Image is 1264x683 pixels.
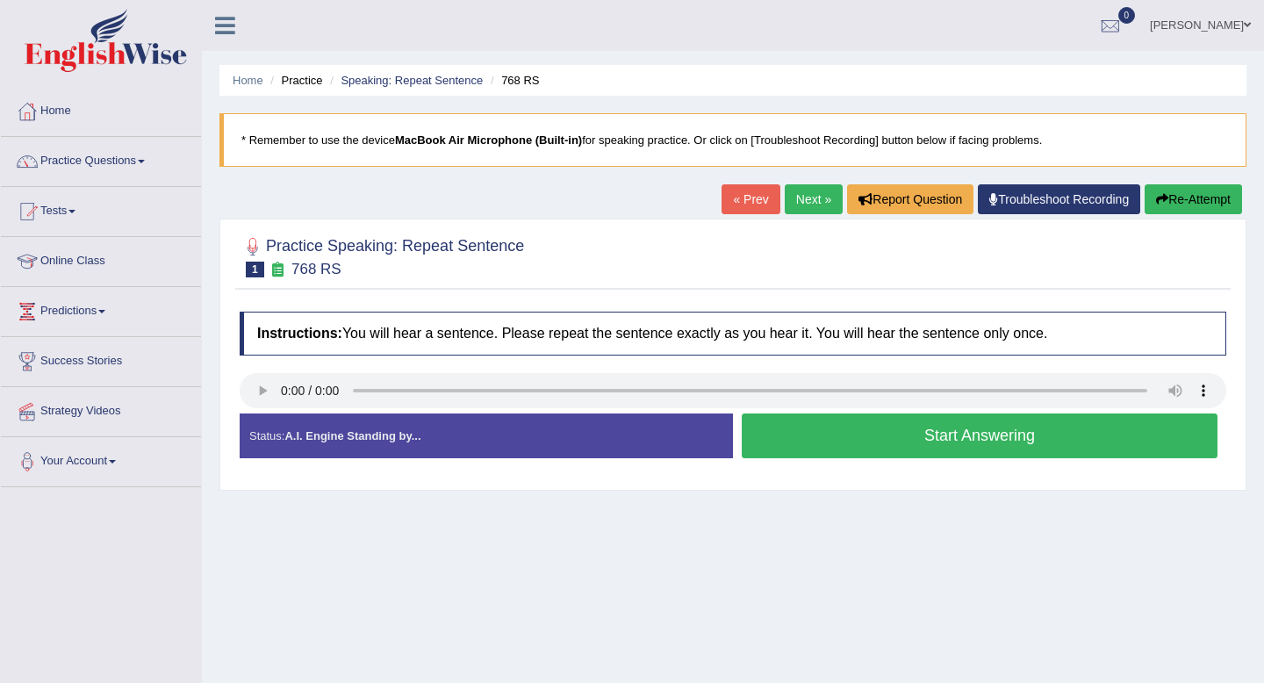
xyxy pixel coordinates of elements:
[1118,7,1136,24] span: 0
[266,72,322,89] li: Practice
[978,184,1140,214] a: Troubleshoot Recording
[1,237,201,281] a: Online Class
[1,87,201,131] a: Home
[291,261,341,277] small: 768 RS
[219,113,1246,167] blockquote: * Remember to use the device for speaking practice. Or click on [Troubleshoot Recording] button b...
[1,187,201,231] a: Tests
[240,234,524,277] h2: Practice Speaking: Repeat Sentence
[742,413,1217,458] button: Start Answering
[1145,184,1242,214] button: Re-Attempt
[1,437,201,481] a: Your Account
[1,387,201,431] a: Strategy Videos
[284,429,420,442] strong: A.I. Engine Standing by...
[847,184,973,214] button: Report Question
[341,74,483,87] a: Speaking: Repeat Sentence
[486,72,540,89] li: 768 RS
[722,184,779,214] a: « Prev
[246,262,264,277] span: 1
[395,133,582,147] b: MacBook Air Microphone (Built-in)
[240,312,1226,356] h4: You will hear a sentence. Please repeat the sentence exactly as you hear it. You will hear the se...
[233,74,263,87] a: Home
[1,337,201,381] a: Success Stories
[257,326,342,341] b: Instructions:
[785,184,843,214] a: Next »
[1,137,201,181] a: Practice Questions
[269,262,287,278] small: Exam occurring question
[240,413,733,458] div: Status:
[1,287,201,331] a: Predictions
